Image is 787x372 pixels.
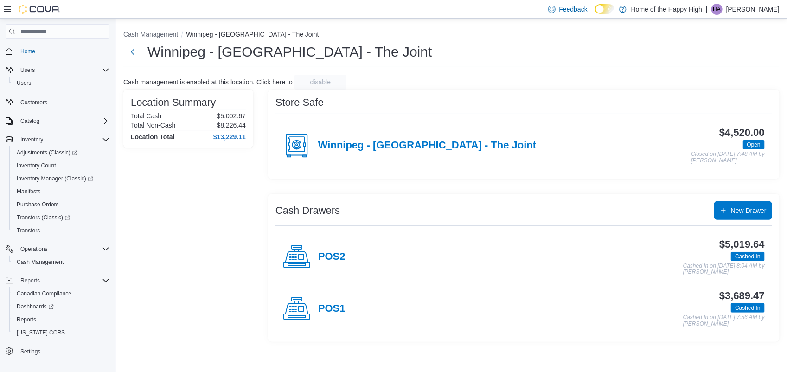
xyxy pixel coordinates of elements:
p: Cashed In on [DATE] 7:56 AM by [PERSON_NAME] [683,314,765,327]
span: Purchase Orders [17,201,59,208]
span: Transfers (Classic) [13,212,109,223]
span: [US_STATE] CCRS [17,329,65,336]
span: disable [310,77,331,87]
button: Canadian Compliance [9,287,113,300]
span: Inventory [17,134,109,145]
button: Reports [2,274,113,287]
h4: Winnipeg - [GEOGRAPHIC_DATA] - The Joint [318,140,536,152]
a: Manifests [13,186,44,197]
h1: Winnipeg - [GEOGRAPHIC_DATA] - The Joint [147,43,432,61]
a: Settings [17,346,44,357]
span: Adjustments (Classic) [13,147,109,158]
span: Transfers (Classic) [17,214,70,221]
h4: Location Total [131,133,175,141]
span: Purchase Orders [13,199,109,210]
span: Users [13,77,109,89]
button: Settings [2,345,113,358]
span: Customers [17,96,109,108]
button: Winnipeg - [GEOGRAPHIC_DATA] - The Joint [186,31,319,38]
a: Inventory Manager (Classic) [13,173,97,184]
button: Manifests [9,185,113,198]
a: Transfers (Classic) [9,211,113,224]
p: Home of the Happy High [631,4,702,15]
span: Settings [20,348,40,355]
span: Users [17,79,31,87]
a: Dashboards [9,300,113,313]
button: Purchase Orders [9,198,113,211]
a: Transfers (Classic) [13,212,74,223]
span: Dashboards [17,303,54,310]
span: Cashed In [735,304,761,312]
span: Settings [17,346,109,357]
span: Cashed In [731,303,765,313]
h3: $4,520.00 [719,127,765,138]
a: Adjustments (Classic) [9,146,113,159]
span: Dashboards [13,301,109,312]
span: HA [713,4,721,15]
a: Adjustments (Classic) [13,147,81,158]
button: Home [2,45,113,58]
h3: Store Safe [275,97,324,108]
h3: Location Summary [131,97,216,108]
span: Feedback [559,5,588,14]
h6: Total Cash [131,112,161,120]
span: Open [743,140,765,149]
span: Home [17,45,109,57]
span: Operations [20,245,48,253]
button: Reports [17,275,44,286]
span: Reports [17,316,36,323]
button: Catalog [17,115,43,127]
span: Canadian Compliance [17,290,71,297]
span: Inventory Manager (Classic) [13,173,109,184]
button: New Drawer [714,201,772,220]
span: New Drawer [731,206,767,215]
a: Transfers [13,225,44,236]
span: Transfers [13,225,109,236]
span: Users [20,66,35,74]
span: Manifests [13,186,109,197]
img: Cova [19,5,60,14]
button: Users [9,77,113,90]
nav: Complex example [6,41,109,372]
button: Users [17,64,38,76]
div: Hussain Abbas [711,4,723,15]
h3: $3,689.47 [719,290,765,301]
a: Purchase Orders [13,199,63,210]
span: Open [747,141,761,149]
button: Inventory [2,133,113,146]
a: Cash Management [13,257,67,268]
span: Home [20,48,35,55]
button: Reports [9,313,113,326]
button: Next [123,43,142,61]
a: Inventory Manager (Classic) [9,172,113,185]
p: Cashed In on [DATE] 8:04 AM by [PERSON_NAME] [683,263,765,276]
p: Closed on [DATE] 7:48 AM by [PERSON_NAME] [691,151,765,164]
p: [PERSON_NAME] [726,4,780,15]
span: Reports [17,275,109,286]
h3: $5,019.64 [719,239,765,250]
span: Reports [20,277,40,284]
span: Cash Management [17,258,64,266]
h3: Cash Drawers [275,205,340,216]
span: Cash Management [13,257,109,268]
nav: An example of EuiBreadcrumbs [123,30,780,41]
button: Customers [2,95,113,109]
a: [US_STATE] CCRS [13,327,69,338]
span: Reports [13,314,109,325]
button: Catalog [2,115,113,128]
h6: Total Non-Cash [131,122,176,129]
span: Cashed In [735,252,761,261]
p: $8,226.44 [217,122,246,129]
span: Adjustments (Classic) [17,149,77,156]
a: Users [13,77,35,89]
p: $5,002.67 [217,112,246,120]
button: Users [2,64,113,77]
a: Reports [13,314,40,325]
input: Dark Mode [595,4,614,14]
button: Cash Management [9,256,113,269]
button: Transfers [9,224,113,237]
a: Home [17,46,39,57]
button: Operations [2,243,113,256]
a: Inventory Count [13,160,60,171]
